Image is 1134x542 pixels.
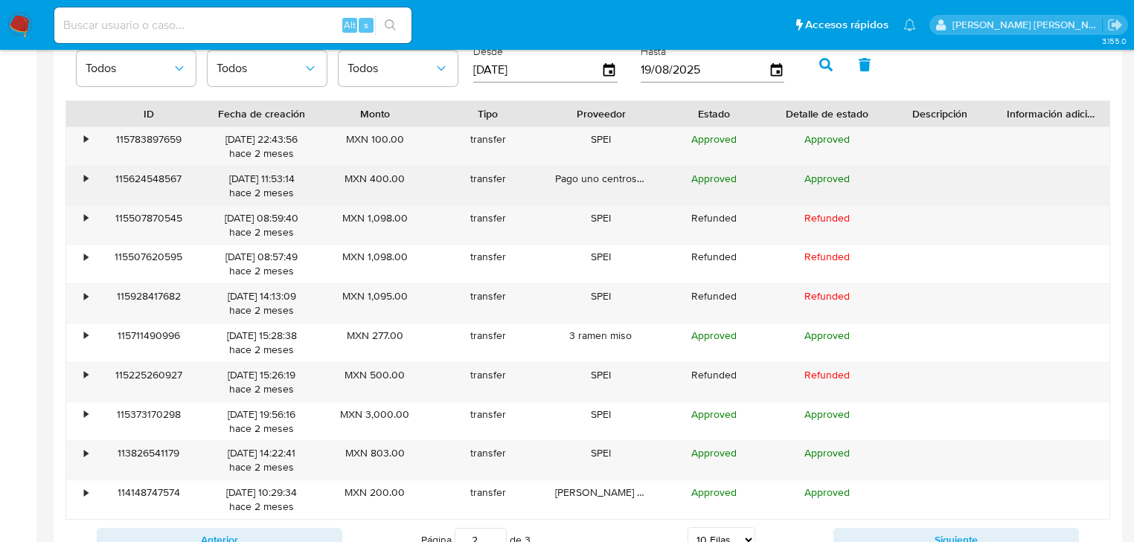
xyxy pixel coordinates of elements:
[952,18,1103,32] p: michelleangelica.rodriguez@mercadolibre.com.mx
[805,17,888,33] span: Accesos rápidos
[1107,17,1123,33] a: Salir
[364,18,368,32] span: s
[375,15,406,36] button: search-icon
[54,16,411,35] input: Buscar usuario o caso...
[344,18,356,32] span: Alt
[903,19,916,31] a: Notificaciones
[1102,35,1127,47] span: 3.155.0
